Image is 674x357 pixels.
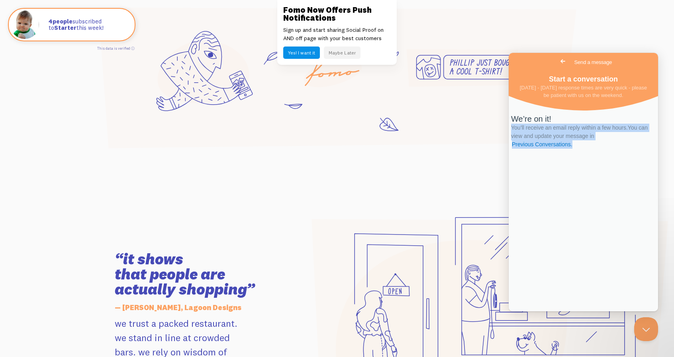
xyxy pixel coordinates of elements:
h5: — [PERSON_NAME], Lagoon Designs [115,299,294,316]
strong: Starter [54,24,76,31]
span: 4 [49,18,53,25]
iframe: Help Scout Beacon - Live Chat, Contact Form, and Knowledge Base [509,53,658,311]
h3: “it shows that people are actually shopping” [115,252,294,297]
a: This data is verified ⓘ [97,46,135,50]
button: Yes! I want it [283,47,320,59]
button: Maybe Later [324,47,361,59]
h3: Fomo Now Offers Push Notifications [283,6,391,22]
strong: people [49,17,72,25]
p: Sign up and start sharing Social Proof on AND off page with your best customers [283,26,391,43]
p: subscribed to this week! [49,18,127,31]
iframe: Help Scout Beacon - Close [634,317,658,341]
img: Fomo [10,10,39,39]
